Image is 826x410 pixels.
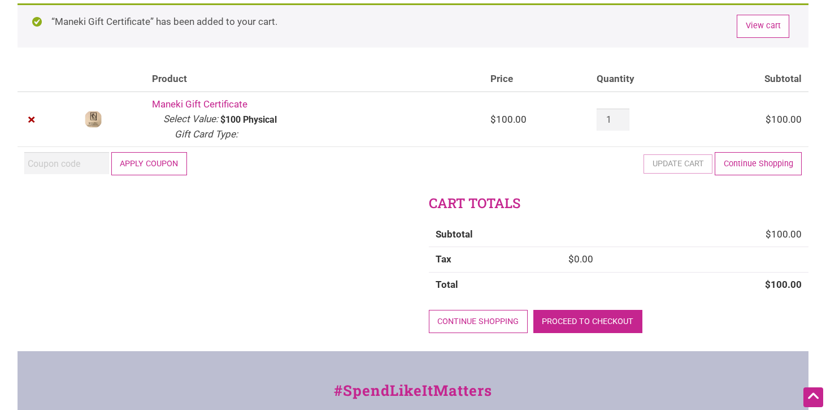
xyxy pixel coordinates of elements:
[429,247,562,272] th: Tax
[490,114,496,125] span: $
[766,114,802,125] bdi: 100.00
[765,279,802,290] bdi: 100.00
[152,98,247,110] a: Maneki Gift Certificate
[737,15,789,38] a: View cart
[429,194,808,213] h2: Cart totals
[24,152,109,174] input: Coupon code
[803,387,823,407] div: Scroll Back to Top
[766,228,802,240] bdi: 100.00
[766,114,771,125] span: $
[484,67,590,92] th: Price
[568,253,593,265] bdi: 0.00
[597,109,629,131] input: Product quantity
[429,310,528,333] a: Continue shopping
[590,67,700,92] th: Quantity
[533,310,642,333] a: Proceed to checkout
[765,279,771,290] span: $
[111,152,187,175] button: Apply coupon
[243,115,277,124] p: Physical
[429,222,562,247] th: Subtotal
[175,127,238,142] dt: Gift Card Type:
[220,115,241,124] p: $100
[644,154,712,174] button: Update cart
[84,110,102,128] img: Maneki Gift Certificate
[163,112,218,127] dt: Select Value:
[715,152,802,175] a: Continue Shopping
[18,3,808,48] div: “Maneki Gift Certificate” has been added to your cart.
[145,67,484,92] th: Product
[429,272,562,297] th: Total
[568,253,574,265] span: $
[490,114,527,125] bdi: 100.00
[700,67,809,92] th: Subtotal
[24,113,39,127] a: Remove Maneki Gift Certificate from cart
[766,228,771,240] span: $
